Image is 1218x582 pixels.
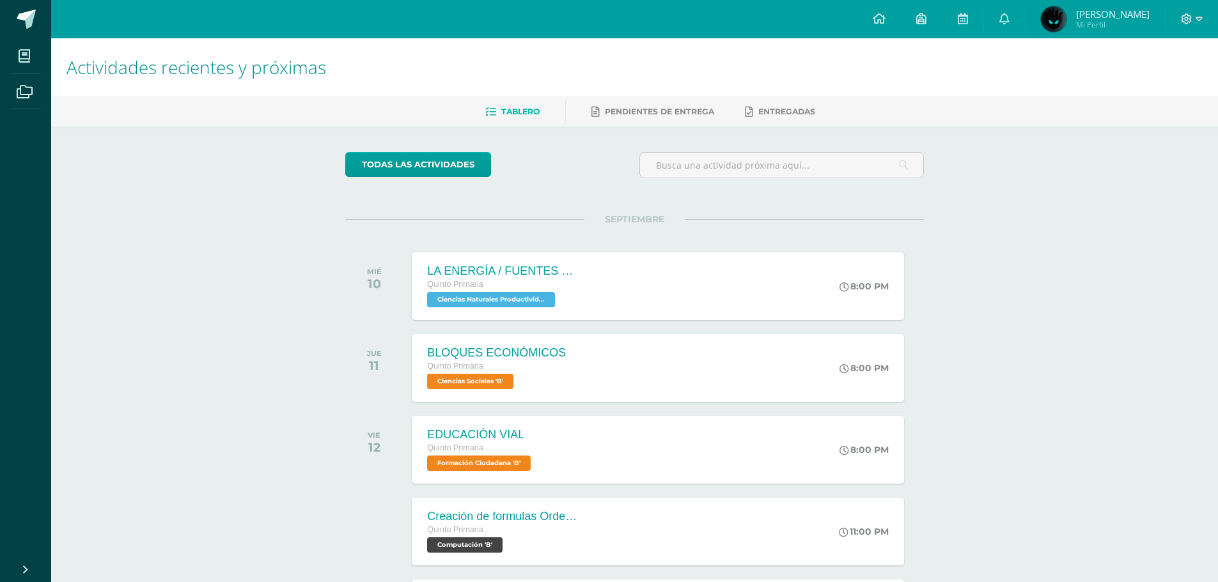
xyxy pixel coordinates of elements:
span: Mi Perfil [1076,19,1150,30]
span: Quinto Primaria [427,525,483,534]
a: todas las Actividades [345,152,491,177]
span: Actividades recientes y próximas [66,55,326,79]
div: EDUCACIÓN VIAL [427,428,534,441]
span: Computación 'B' [427,537,503,553]
span: Entregadas [758,107,815,116]
div: 12 [368,440,380,455]
div: BLOQUES ECONÓMICOS [427,346,566,360]
div: 8:00 PM [839,444,889,456]
span: Ciencias Naturales Productividad y Desarrollo 'B' [427,292,555,307]
img: b97df1b91239debd201169505a784f89.png [1041,6,1066,32]
div: 11 [367,358,382,373]
div: 8:00 PM [839,280,889,292]
span: [PERSON_NAME] [1076,8,1150,20]
div: VIE [368,431,380,440]
span: Quinto Primaria [427,443,483,452]
div: Creación de formulas Orden jerárquico [427,510,581,523]
div: 8:00 PM [839,362,889,374]
span: Quinto Primaria [427,362,483,371]
div: 10 [367,276,382,291]
input: Busca una actividad próxima aquí... [640,153,923,178]
span: Tablero [501,107,540,116]
span: Pendientes de entrega [605,107,714,116]
a: Tablero [485,102,540,122]
span: Formación Ciudadana 'B' [427,456,531,471]
span: Ciencias Sociales 'B' [427,374,513,389]
a: Entregadas [745,102,815,122]
span: Quinto Primaria [427,280,483,289]
div: LA ENERGÍA / FUENTES DE ENERGÍA [427,264,581,278]
div: 11:00 PM [839,526,889,537]
span: SEPTIEMBRE [584,213,685,225]
a: Pendientes de entrega [591,102,714,122]
div: JUE [367,349,382,358]
div: MIÉ [367,267,382,276]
